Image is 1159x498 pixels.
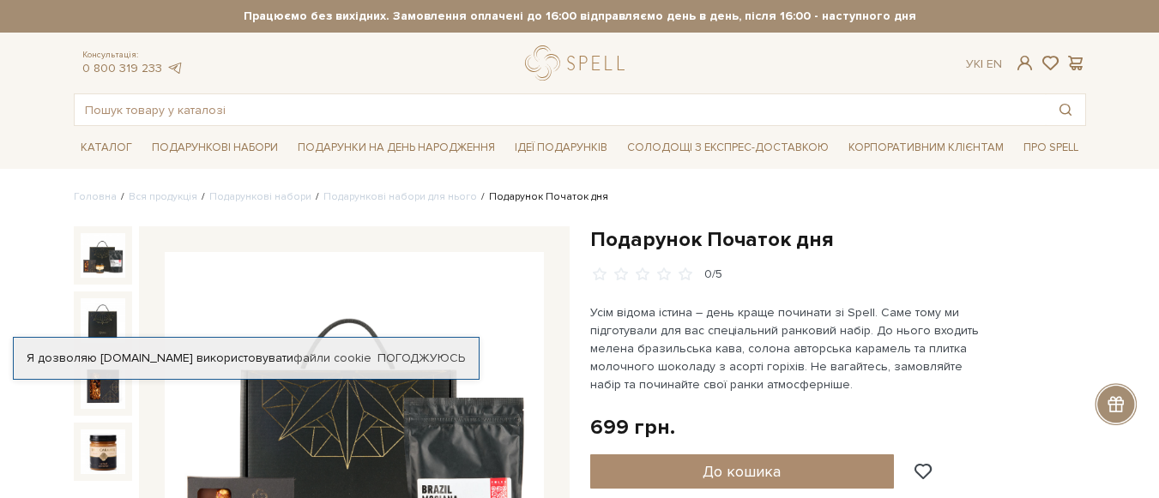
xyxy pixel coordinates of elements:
img: Подарунок Початок дня [81,363,125,408]
span: Консультація: [82,50,184,61]
strong: Працюємо без вихідних. Замовлення оплачені до 16:00 відправляємо день в день, після 16:00 - насту... [74,9,1086,24]
img: Подарунок Початок дня [81,298,125,343]
img: Подарунок Початок дня [81,233,125,278]
div: 699 грн. [590,414,675,441]
div: 0/5 [704,267,722,283]
div: Я дозволяю [DOMAIN_NAME] використовувати [14,351,479,366]
div: Ук [966,57,1002,72]
h1: Подарунок Початок дня [590,226,1086,253]
button: Пошук товару у каталозі [1046,94,1085,125]
a: 0 800 319 233 [82,61,162,75]
a: Подарункові набори [209,190,311,203]
img: Подарунок Початок дня [81,429,125,474]
a: файли cookie [293,351,371,365]
a: Про Spell [1017,135,1085,161]
a: Подарунки на День народження [291,135,502,161]
li: Подарунок Початок дня [477,189,608,205]
a: logo [525,45,632,81]
a: Каталог [74,135,139,161]
a: Подарункові набори [145,135,285,161]
a: Солодощі з експрес-доставкою [620,133,836,162]
a: telegram [166,61,184,75]
a: En [987,57,1002,71]
span: | [981,57,983,71]
a: Подарункові набори для нього [323,190,477,203]
span: До кошика [703,462,781,481]
button: До кошика [590,454,895,489]
a: Погоджуюсь [377,351,465,366]
a: Вся продукція [129,190,197,203]
p: Усім відома істина – день краще починати зі Spell. Саме тому ми підготували для вас спеціальний р... [590,303,993,393]
a: Корпоративним клієнтам [842,135,1011,161]
a: Головна [74,190,117,203]
a: Ідеї подарунків [508,135,614,161]
input: Пошук товару у каталозі [75,94,1046,125]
